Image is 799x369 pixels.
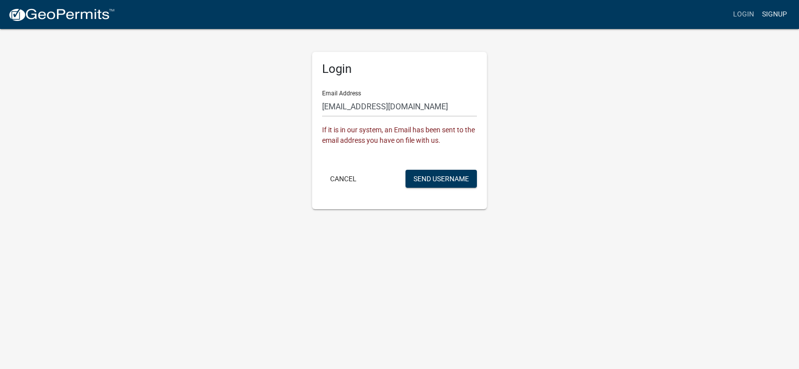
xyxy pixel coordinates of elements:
[322,62,477,76] h5: Login
[405,170,477,188] button: Send Username
[322,170,365,188] button: Cancel
[322,125,477,146] div: If it is in our system, an Email has been sent to the email address you have on file with us.
[758,5,791,24] a: Signup
[729,5,758,24] a: Login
